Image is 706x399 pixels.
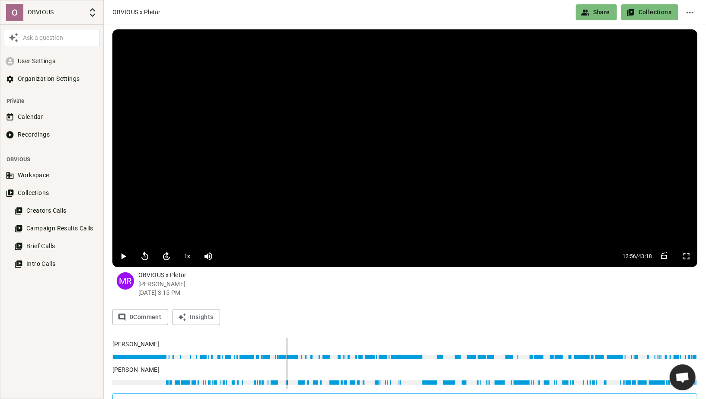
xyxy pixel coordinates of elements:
[683,4,697,20] button: Edit name
[13,203,100,219] button: Creators Calls
[173,309,220,325] button: Insights
[179,248,195,265] button: 1x
[623,252,652,260] span: 12:56 / 43:18
[4,151,100,167] li: OBVIOUS
[13,220,100,236] button: Campaign Results Calls
[670,364,696,390] div: Ouvrir le chat
[13,238,100,254] button: Brief Calls
[576,4,617,20] button: Share video
[4,109,100,125] button: Calendar
[21,33,98,42] div: Ask a question
[4,93,100,109] li: Private
[4,53,100,69] button: User Settings
[138,280,697,297] p: [PERSON_NAME] [DATE] 3:15 PM
[6,30,21,45] button: Awesile Icon
[4,167,100,183] button: Workspace
[28,8,84,17] p: OBVIOUS
[138,271,697,280] p: OBVIOUS x Pletor
[4,71,100,87] button: Organization Settings
[4,185,100,201] button: Collections
[4,127,100,143] button: Recordings
[6,4,23,21] div: O
[13,256,100,272] button: Intro Calls
[112,8,572,17] div: OBVIOUS x Pletor
[112,309,168,325] button: 0Comment
[621,4,678,20] button: Share video
[117,272,134,290] div: MR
